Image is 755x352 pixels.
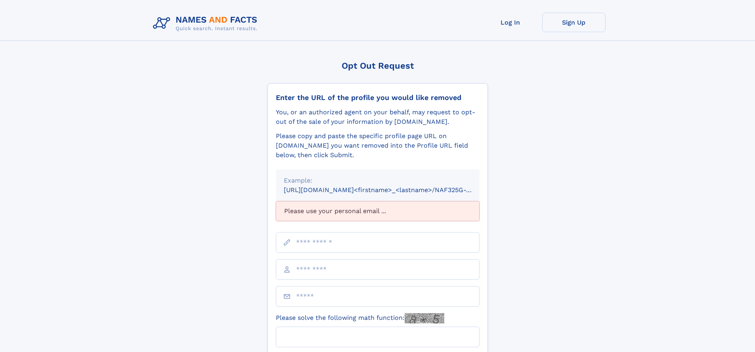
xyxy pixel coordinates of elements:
div: Please copy and paste the specific profile page URL on [DOMAIN_NAME] you want removed into the Pr... [276,131,480,160]
div: Enter the URL of the profile you would like removed [276,93,480,102]
img: Logo Names and Facts [150,13,264,34]
a: Sign Up [542,13,606,32]
small: [URL][DOMAIN_NAME]<firstname>_<lastname>/NAF325G-xxxxxxxx [284,186,495,194]
a: Log In [479,13,542,32]
div: Opt Out Request [268,61,488,71]
div: Please use your personal email ... [276,201,480,221]
label: Please solve the following math function: [276,313,444,323]
div: Example: [284,176,472,185]
div: You, or an authorized agent on your behalf, may request to opt-out of the sale of your informatio... [276,108,480,127]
